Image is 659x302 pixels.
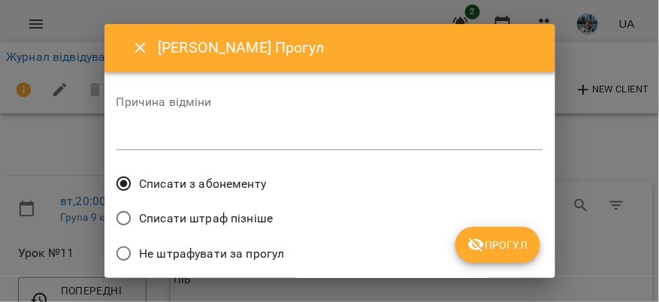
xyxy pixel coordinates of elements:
[139,175,266,193] span: Списати з абонементу
[122,30,159,66] button: Close
[158,36,537,59] h6: [PERSON_NAME] Прогул
[139,210,273,228] span: Списати штраф пізніше
[116,96,543,108] label: Причина відміни
[467,236,528,254] span: Прогул
[139,245,284,263] span: Не штрафувати за прогул
[455,227,540,263] button: Прогул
